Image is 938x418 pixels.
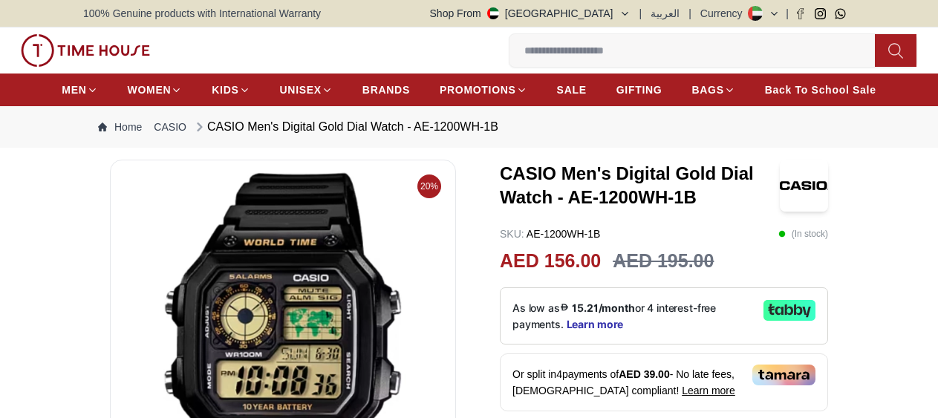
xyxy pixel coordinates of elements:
a: PROMOTIONS [440,76,527,103]
h2: AED 156.00 [500,247,601,275]
span: AED 39.00 [619,368,669,380]
a: Facebook [795,8,806,19]
img: ... [21,34,150,67]
span: | [786,6,789,21]
span: Learn more [682,385,735,396]
span: 100% Genuine products with International Warranty [83,6,321,21]
span: | [639,6,642,21]
img: United Arab Emirates [487,7,499,19]
a: Whatsapp [835,8,846,19]
a: BAGS [691,76,735,103]
span: | [688,6,691,21]
a: Home [98,120,142,134]
a: BRANDS [362,76,410,103]
img: CASIO Men's Digital Gold Dial Watch - AE-1200WH-1B [780,160,828,212]
span: SKU : [500,228,524,240]
div: Currency [700,6,749,21]
span: BRANDS [362,82,410,97]
span: MEN [62,82,86,97]
span: 20% [417,174,441,198]
a: SALE [557,76,587,103]
p: ( In stock ) [778,226,828,241]
a: KIDS [212,76,250,103]
span: Back To School Sale [765,82,876,97]
a: CASIO [154,120,186,134]
span: WOMEN [128,82,172,97]
span: GIFTING [616,82,662,97]
nav: Breadcrumb [83,106,855,148]
span: BAGS [691,82,723,97]
a: WOMEN [128,76,183,103]
a: MEN [62,76,97,103]
a: GIFTING [616,76,662,103]
div: CASIO Men's Digital Gold Dial Watch - AE-1200WH-1B [192,118,498,136]
button: Shop From[GEOGRAPHIC_DATA] [430,6,631,21]
button: العربية [651,6,680,21]
a: Back To School Sale [765,76,876,103]
p: AE-1200WH-1B [500,226,600,241]
span: KIDS [212,82,238,97]
span: SALE [557,82,587,97]
img: Tamara [752,365,815,385]
a: Instagram [815,8,826,19]
span: PROMOTIONS [440,82,516,97]
span: UNISEX [280,82,322,97]
h3: AED 195.00 [613,247,714,275]
div: Or split in 4 payments of - No late fees, [DEMOGRAPHIC_DATA] compliant! [500,353,828,411]
a: UNISEX [280,76,333,103]
h3: CASIO Men's Digital Gold Dial Watch - AE-1200WH-1B [500,162,780,209]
